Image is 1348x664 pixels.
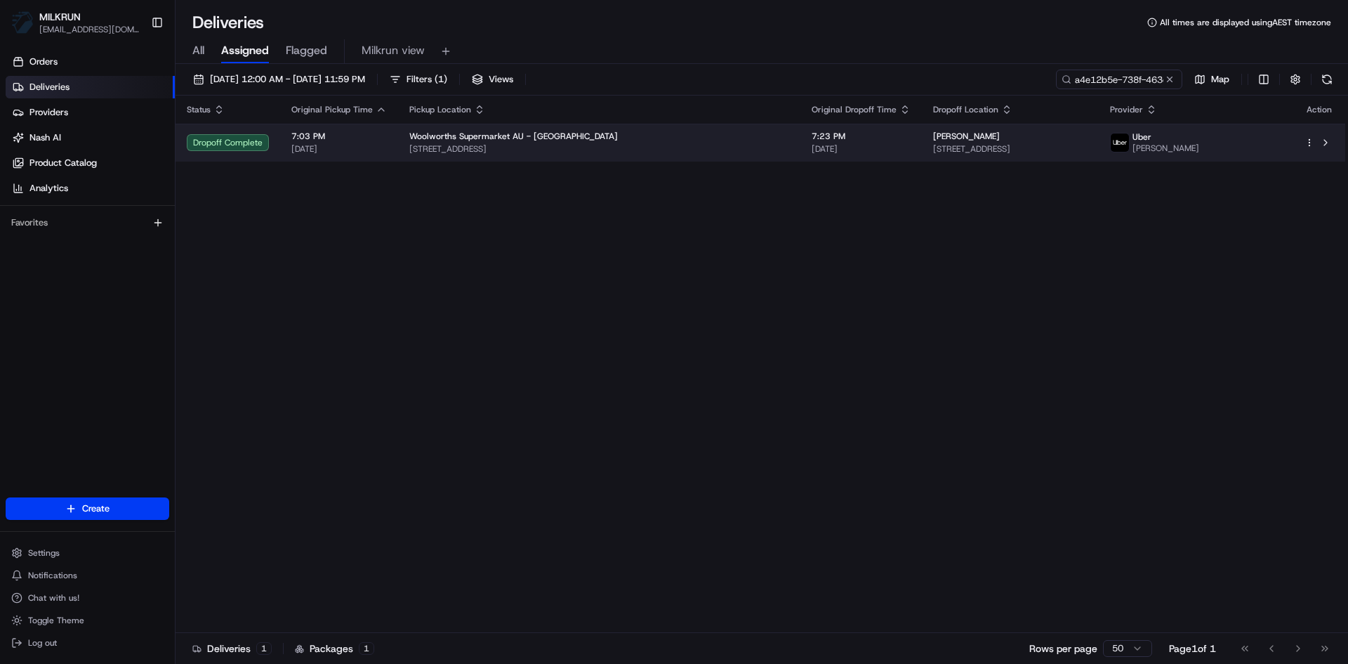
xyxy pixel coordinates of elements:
span: Nash AI [29,131,61,144]
button: Refresh [1317,70,1337,89]
a: Providers [6,101,175,124]
span: 7:03 PM [291,131,387,142]
span: Flagged [286,42,327,59]
button: Filters(1) [383,70,454,89]
div: Favorites [6,211,169,234]
button: Log out [6,633,169,653]
input: Type to search [1056,70,1182,89]
button: [EMAIL_ADDRESS][DOMAIN_NAME] [39,24,140,35]
span: Log out [28,637,57,649]
img: MILKRUN [11,11,34,34]
div: Packages [295,642,374,656]
span: Filters [407,73,447,86]
span: Toggle Theme [28,615,84,626]
p: Rows per page [1029,642,1097,656]
div: 1 [256,642,272,655]
span: [STREET_ADDRESS] [933,143,1088,155]
span: Deliveries [29,81,70,93]
span: All [192,42,204,59]
a: Product Catalog [6,152,175,174]
span: [DATE] [291,143,387,155]
div: 1 [359,642,374,655]
a: Analytics [6,177,175,200]
span: Notifications [28,570,77,581]
span: Analytics [29,182,68,195]
span: [PERSON_NAME] [1132,143,1199,154]
span: Orders [29,56,58,68]
div: Deliveries [192,642,272,656]
span: [STREET_ADDRESS] [409,143,789,155]
a: Orders [6,51,175,73]
img: uber-new-logo.jpeg [1111,134,1129,152]
span: Provider [1110,104,1143,115]
span: Status [187,104,211,115]
span: [DATE] 12:00 AM - [DATE] 11:59 PM [210,73,365,86]
span: Assigned [221,42,269,59]
button: Map [1188,70,1236,89]
span: Pickup Location [409,104,471,115]
button: MILKRUNMILKRUN[EMAIL_ADDRESS][DOMAIN_NAME] [6,6,145,39]
div: Page 1 of 1 [1169,642,1216,656]
span: Providers [29,106,68,119]
span: Product Catalog [29,157,97,169]
button: Create [6,497,169,520]
div: Action [1304,104,1334,115]
span: All times are displayed using AEST timezone [1160,17,1331,28]
span: ( 1 ) [435,73,447,86]
button: Settings [6,543,169,563]
button: Toggle Theme [6,611,169,630]
button: [DATE] 12:00 AM - [DATE] 11:59 PM [187,70,371,89]
span: 7:23 PM [812,131,911,142]
span: Views [489,73,513,86]
span: Settings [28,547,60,559]
button: MILKRUN [39,10,81,24]
span: Original Pickup Time [291,104,373,115]
span: Create [82,502,110,515]
span: Chat with us! [28,592,79,604]
span: Milkrun view [362,42,425,59]
span: [DATE] [812,143,911,155]
a: Nash AI [6,126,175,149]
span: Woolworths Supermarket AU - [GEOGRAPHIC_DATA] [409,131,618,142]
span: [PERSON_NAME] [933,131,1000,142]
span: Original Dropoff Time [812,104,897,115]
button: Notifications [6,566,169,585]
h1: Deliveries [192,11,264,34]
button: Views [465,70,520,89]
a: Deliveries [6,76,175,98]
span: Map [1211,73,1229,86]
span: Uber [1132,131,1151,143]
button: Chat with us! [6,588,169,608]
span: Dropoff Location [933,104,998,115]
